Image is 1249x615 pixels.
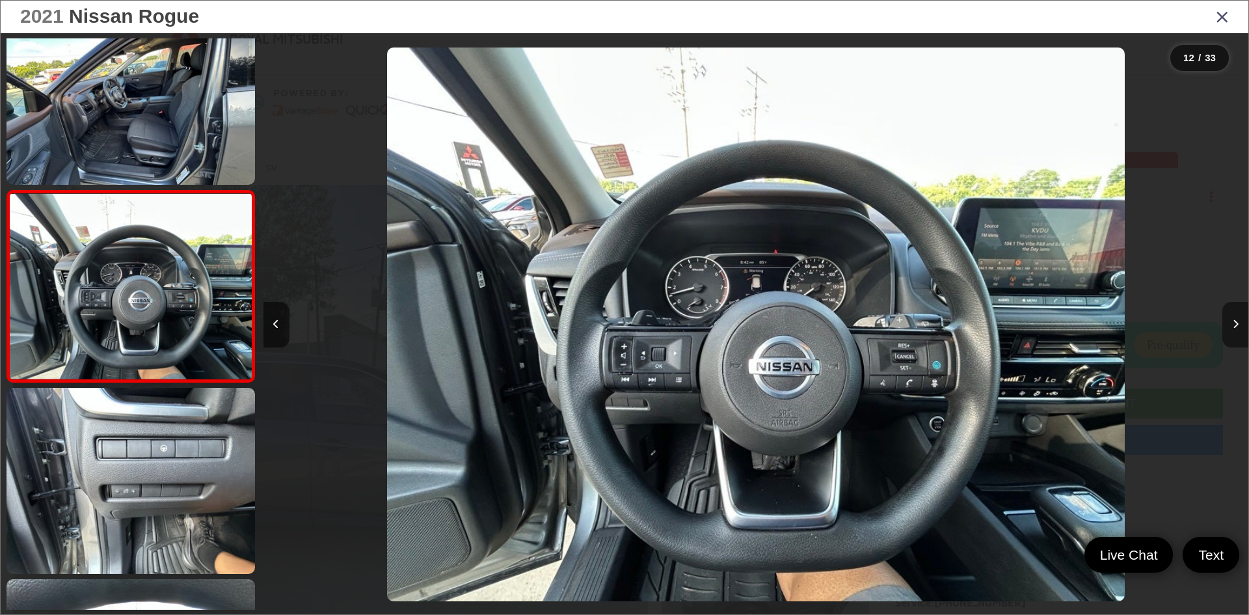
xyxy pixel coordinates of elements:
img: 2021 Nissan Rogue SV [387,48,1125,601]
img: 2021 Nissan Rogue SV [4,386,257,576]
span: Text [1192,546,1230,564]
span: Nissan Rogue [69,5,199,27]
span: 33 [1205,52,1216,63]
img: 2021 Nissan Rogue SV [7,194,254,379]
span: 12 [1183,52,1194,63]
span: 2021 [20,5,64,27]
a: Text [1183,537,1239,573]
a: Live Chat [1084,537,1174,573]
button: Next image [1222,302,1248,348]
button: Previous image [263,302,289,348]
div: 2021 Nissan Rogue SV 11 [263,48,1248,601]
span: / [1197,53,1202,62]
i: Close gallery [1216,8,1229,25]
span: Live Chat [1094,546,1164,564]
